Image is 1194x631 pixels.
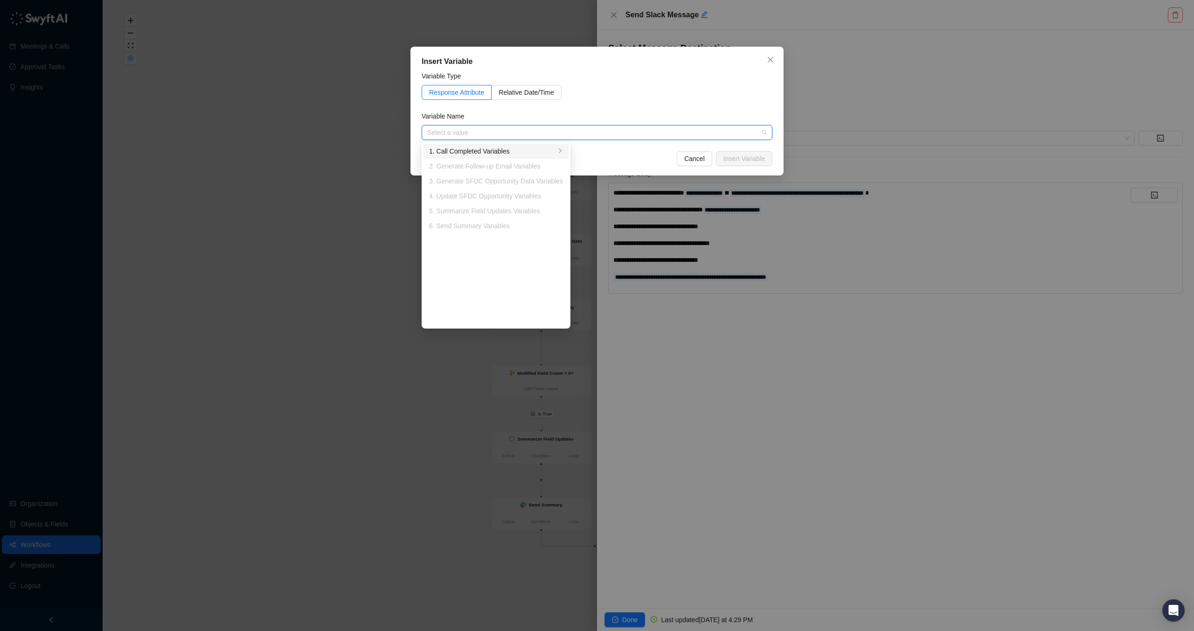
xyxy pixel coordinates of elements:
li: 3. Generate SFDC Opportunity Data Variables [423,174,569,189]
button: Close [763,52,778,67]
span: right [557,148,563,154]
span: Relative Date/Time [499,89,554,96]
li: 5. Summarize Field Updates Variables [423,203,569,218]
button: Cancel [677,151,712,166]
div: Open Intercom Messenger [1162,599,1185,622]
li: 1. Call Completed Variables [423,144,569,159]
div: 5. Summarize Field Updates Variables [429,206,563,216]
span: Response Attribute [429,89,484,96]
div: 3. Generate SFDC Opportunity Data Variables [429,176,563,186]
div: 4. Update SFDC Opportunity Variables [429,191,563,201]
label: Variable Type [422,71,467,81]
label: Variable Name [422,111,471,121]
li: 6. Send Summary Variables [423,218,569,233]
li: 4. Update SFDC Opportunity Variables [423,189,569,203]
div: Insert Variable [422,56,772,67]
li: 2. Generate Follow-up Email Variables [423,159,569,174]
span: close [767,56,774,63]
div: 6. Send Summary Variables [429,221,563,231]
span: Cancel [684,154,705,164]
div: 2. Generate Follow-up Email Variables [429,161,563,171]
div: 1. Call Completed Variables [429,146,555,156]
button: Insert Variable [716,151,772,166]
